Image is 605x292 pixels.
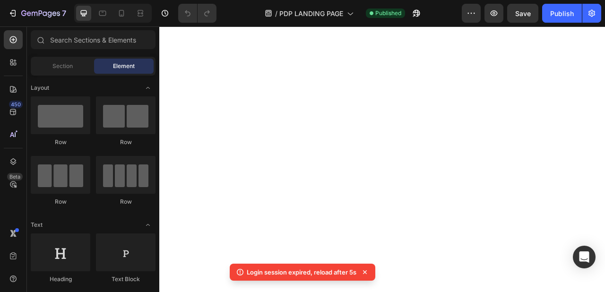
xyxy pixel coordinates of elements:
button: Publish [542,4,582,23]
span: Published [375,9,401,17]
span: Save [515,9,531,17]
div: Row [31,198,90,206]
span: Layout [31,84,49,92]
span: Section [52,62,73,70]
button: Save [507,4,538,23]
div: Row [96,138,156,146]
div: Publish [550,9,574,18]
div: Row [96,198,156,206]
button: 7 [4,4,70,23]
p: 7 [62,8,66,19]
div: 450 [9,101,23,108]
span: Element [113,62,135,70]
span: / [275,9,277,18]
div: Row [31,138,90,146]
div: Open Intercom Messenger [573,246,596,268]
span: Text [31,221,43,229]
input: Search Sections & Elements [31,30,156,49]
iframe: Design area [159,26,605,292]
span: PDP LANDING PAGE [279,9,343,18]
div: Beta [7,173,23,180]
span: Toggle open [140,217,156,232]
p: Login session expired, reload after 5s [247,267,356,277]
div: Heading [31,275,90,283]
div: Text Block [96,275,156,283]
div: Undo/Redo [178,4,216,23]
span: Toggle open [140,80,156,95]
